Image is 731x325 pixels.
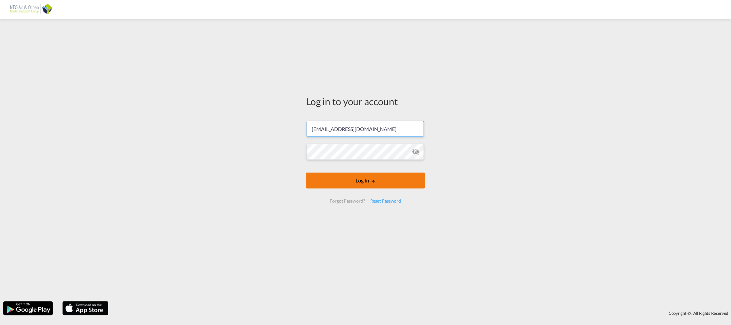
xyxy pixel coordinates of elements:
img: af31b1c0b01f11ecbc353f8e72265e29.png [10,3,53,17]
button: LOGIN [306,173,425,189]
md-icon: icon-eye-off [412,148,420,156]
img: google.png [3,301,53,316]
div: Log in to your account [306,95,425,108]
img: apple.png [62,301,109,316]
div: Reset Password [368,195,404,207]
div: Copyright © . All Rights Reserved [112,308,731,319]
div: Forgot Password? [327,195,367,207]
input: Enter email/phone number [307,121,424,137]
